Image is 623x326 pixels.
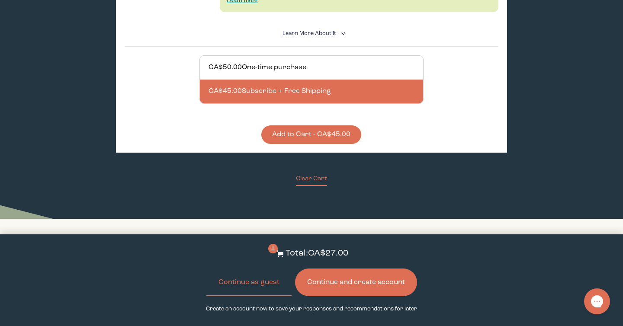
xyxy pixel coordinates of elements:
button: Continue and create account [295,268,417,296]
span: 1 [268,244,278,253]
p: Total: CA$27.00 [286,247,348,260]
button: Clear Cart [296,174,327,186]
button: Add to Cart - CA$45.00 [261,125,361,144]
iframe: Gorgias live chat messenger [580,285,614,317]
p: Create an account now to save your responses and recommendations for later [206,305,417,313]
summary: Learn More About it < [283,29,340,38]
i: < [338,31,347,36]
span: Learn More About it [283,31,336,36]
button: Continue as guest [206,268,292,296]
